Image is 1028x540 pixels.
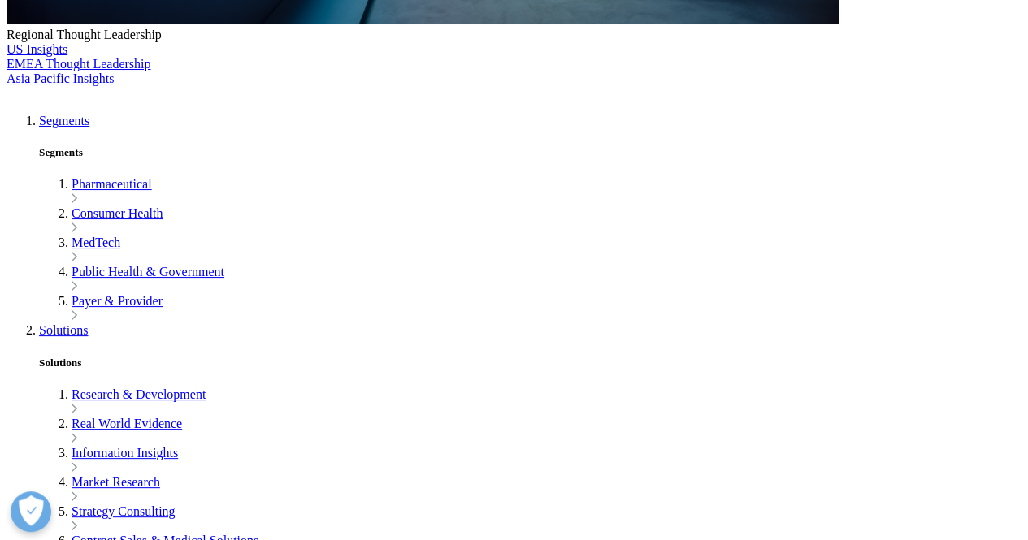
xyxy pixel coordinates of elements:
[7,57,150,71] a: EMEA Thought Leadership
[39,146,1021,159] h5: Segments
[39,356,1021,369] h5: Solutions
[72,387,206,401] a: Research & Development
[11,491,51,532] button: Open Preferences
[72,265,224,279] a: Public Health & Government
[39,114,89,127] a: Segments
[7,28,1021,42] div: Regional Thought Leadership
[72,206,163,220] a: Consumer Health
[7,42,67,56] a: US Insights
[7,71,114,85] a: Asia Pacific Insights
[72,475,160,489] a: Market Research
[72,235,120,249] a: MedTech
[72,417,182,430] a: Real World Evidence
[72,177,152,191] a: Pharmaceutical
[72,504,176,518] a: Strategy Consulting
[72,294,163,308] a: Payer & Provider
[72,446,178,460] a: Information Insights
[39,323,88,337] a: Solutions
